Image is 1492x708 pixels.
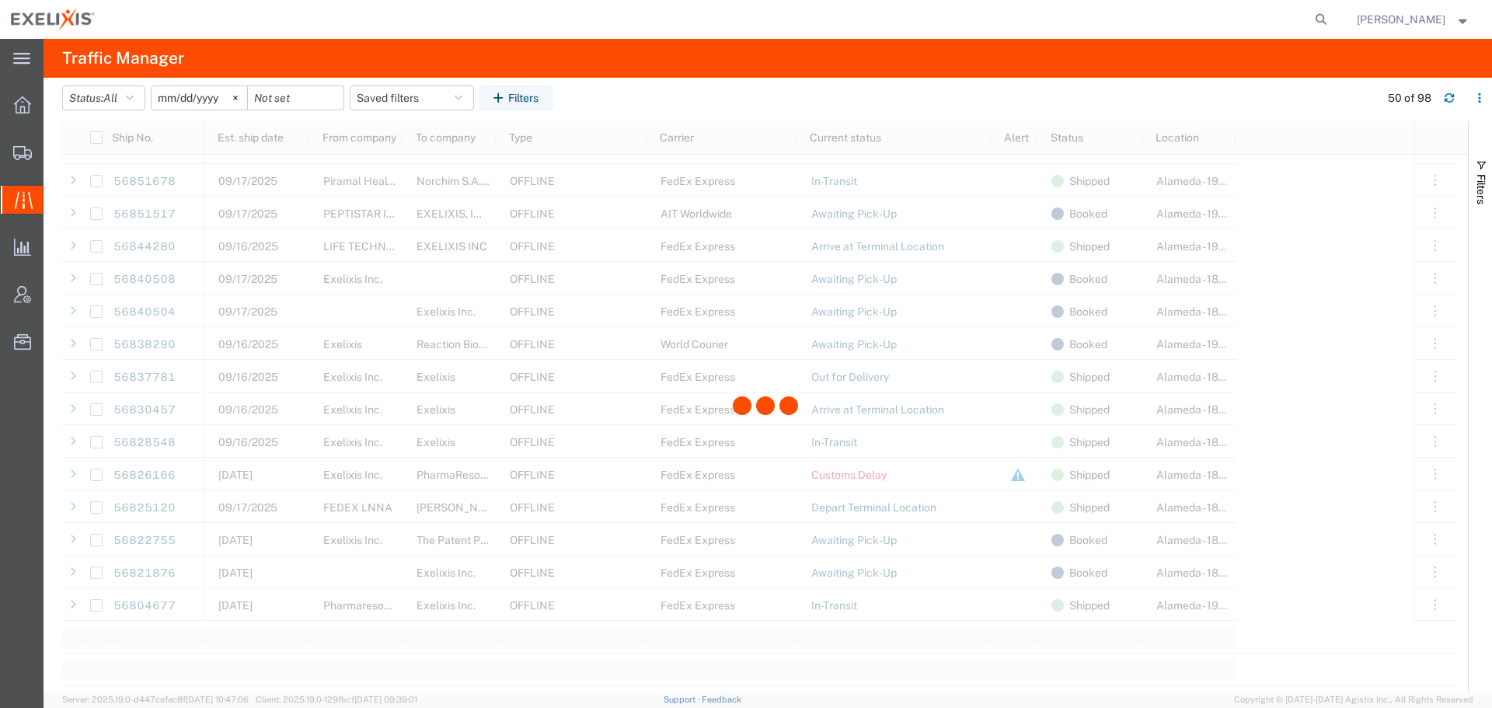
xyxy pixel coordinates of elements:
[664,695,702,704] a: Support
[11,8,95,31] img: logo
[256,695,417,704] span: Client: 2025.19.0-129fbcf
[1234,693,1473,706] span: Copyright © [DATE]-[DATE] Agistix Inc., All Rights Reserved
[1357,11,1445,28] span: Art Buenaventura
[350,85,474,110] button: Saved filters
[248,86,343,110] input: Not set
[1388,90,1431,106] div: 50 of 98
[1356,10,1471,29] button: [PERSON_NAME]
[354,695,417,704] span: [DATE] 09:39:01
[62,85,145,110] button: Status:All
[1475,174,1487,204] span: Filters
[62,695,249,704] span: Server: 2025.19.0-d447cefac8f
[702,695,741,704] a: Feedback
[152,86,247,110] input: Not set
[62,39,184,78] h4: Traffic Manager
[186,695,249,704] span: [DATE] 10:47:06
[479,85,553,110] button: Filters
[103,92,117,104] span: All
